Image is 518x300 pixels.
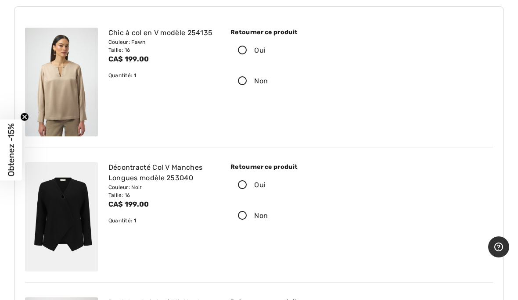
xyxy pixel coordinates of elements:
[230,28,351,37] div: Retourner ce produit
[108,71,215,79] div: Quantité: 1
[108,183,215,191] div: Couleur: Noir
[108,46,215,54] div: Taille: 16
[230,37,351,64] label: Oui
[20,113,29,121] button: Close teaser
[108,38,215,46] div: Couleur: Fawn
[25,162,98,271] img: joseph-ribkoff-jackets-blazers-black_253040_1_e14e_search.jpg
[6,124,16,177] span: Obtenez -15%
[108,162,215,183] div: Décontracté Col V Manches Longues modèle 253040
[230,162,351,171] div: Retourner ce produit
[230,202,351,229] label: Non
[108,199,215,210] div: CA$ 199.00
[108,54,215,64] div: CA$ 199.00
[488,236,509,258] iframe: Ouvre un widget dans lequel vous pouvez trouver plus d’informations
[108,191,215,199] div: Taille: 16
[230,68,351,95] label: Non
[108,28,215,38] div: Chic à col en V modèle 254135
[108,217,215,225] div: Quantité: 1
[230,171,351,199] label: Oui
[25,28,98,136] img: joseph-ribkoff-tops-fawn_254135f_3_0ff6_search.jpg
